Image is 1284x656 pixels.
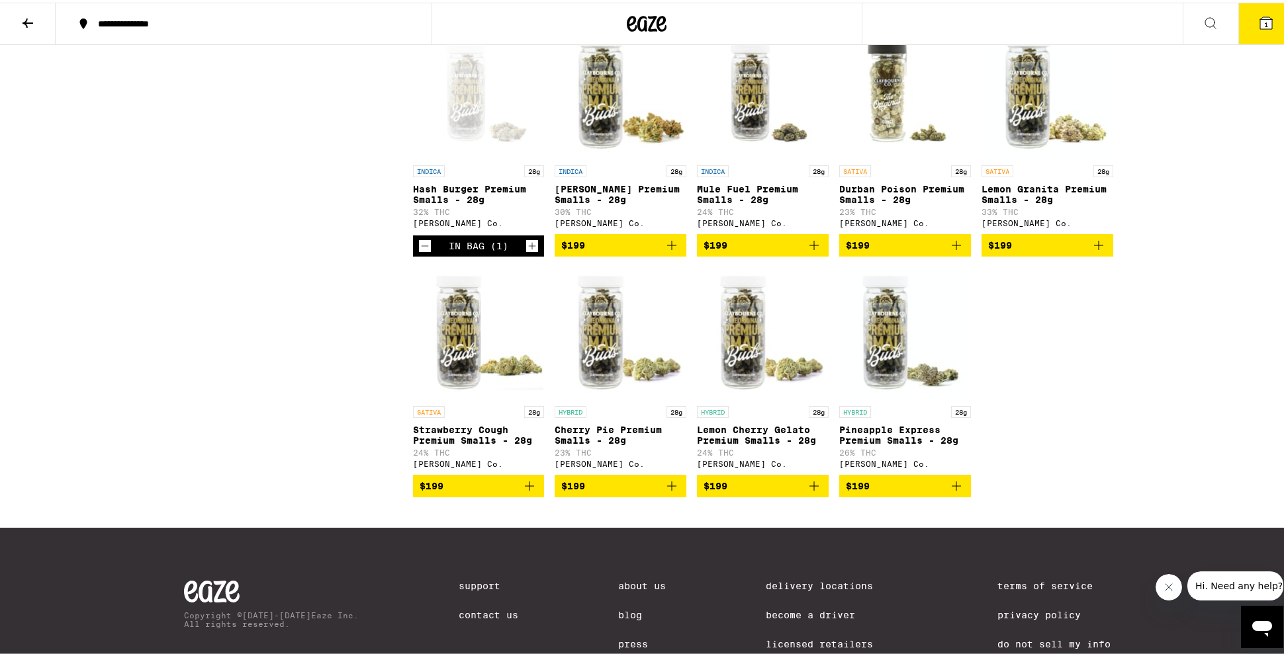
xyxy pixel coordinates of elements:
[839,24,971,231] a: Open page for Durban Poison Premium Smalls - 28g from Claybourne Co.
[413,422,545,443] p: Strawberry Cough Premium Smalls - 28g
[413,181,545,202] p: Hash Burger Premium Smalls - 28g
[697,472,829,495] button: Add to bag
[555,181,686,202] p: [PERSON_NAME] Premium Smalls - 28g
[555,24,686,156] img: Claybourne Co. - King Louis Premium Smalls - 28g
[1093,163,1113,175] p: 28g
[982,24,1113,231] a: Open page for Lemon Granita Premium Smalls - 28g from Claybourne Co.
[1264,18,1268,26] span: 1
[449,238,508,249] div: In Bag (1)
[839,265,971,397] img: Claybourne Co. - Pineapple Express Premium Smalls - 28g
[697,265,829,397] img: Claybourne Co. - Lemon Cherry Gelato Premium Smalls - 28g
[555,216,686,225] div: [PERSON_NAME] Co.
[997,607,1111,618] a: Privacy Policy
[766,578,897,589] a: Delivery Locations
[666,403,686,415] p: 28g
[555,163,586,175] p: INDICA
[618,607,666,618] a: Blog
[982,231,1113,254] button: Add to bag
[982,205,1113,214] p: 33% THC
[809,163,829,175] p: 28g
[555,403,586,415] p: HYBRID
[1156,571,1182,598] iframe: Close message
[555,472,686,495] button: Add to bag
[555,265,686,472] a: Open page for Cherry Pie Premium Smalls - 28g from Claybourne Co.
[697,422,829,443] p: Lemon Cherry Gelato Premium Smalls - 28g
[697,181,829,202] p: Mule Fuel Premium Smalls - 28g
[413,163,445,175] p: INDICA
[839,422,971,443] p: Pineapple Express Premium Smalls - 28g
[459,578,518,589] a: Support
[555,205,686,214] p: 30% THC
[618,578,666,589] a: About Us
[697,24,829,231] a: Open page for Mule Fuel Premium Smalls - 28g from Claybourne Co.
[697,446,829,454] p: 24% THC
[809,403,829,415] p: 28g
[951,403,971,415] p: 28g
[839,205,971,214] p: 23% THC
[555,457,686,466] div: [PERSON_NAME] Co.
[1187,569,1283,598] iframe: Message from company
[555,265,686,397] img: Claybourne Co. - Cherry Pie Premium Smalls - 28g
[839,265,971,472] a: Open page for Pineapple Express Premium Smalls - 28g from Claybourne Co.
[697,231,829,254] button: Add to bag
[839,403,871,415] p: HYBRID
[413,205,545,214] p: 32% THC
[839,472,971,495] button: Add to bag
[413,472,545,495] button: Add to bag
[697,205,829,214] p: 24% THC
[697,216,829,225] div: [PERSON_NAME] Co.
[413,457,545,466] div: [PERSON_NAME] Co.
[982,181,1113,202] p: Lemon Granita Premium Smalls - 28g
[555,422,686,443] p: Cherry Pie Premium Smalls - 28g
[988,237,1012,248] span: $199
[561,237,585,248] span: $199
[561,478,585,489] span: $199
[555,231,686,254] button: Add to bag
[697,24,829,156] img: Claybourne Co. - Mule Fuel Premium Smalls - 28g
[555,446,686,454] p: 23% THC
[839,446,971,454] p: 26% THC
[982,163,1013,175] p: SATIVA
[413,216,545,225] div: [PERSON_NAME] Co.
[524,403,544,415] p: 28g
[524,163,544,175] p: 28g
[459,607,518,618] a: Contact Us
[418,237,432,250] button: Decrement
[839,231,971,254] button: Add to bag
[846,478,870,489] span: $199
[526,237,539,250] button: Increment
[555,24,686,231] a: Open page for King Louis Premium Smalls - 28g from Claybourne Co.
[839,457,971,466] div: [PERSON_NAME] Co.
[420,478,443,489] span: $199
[697,163,729,175] p: INDICA
[982,216,1113,225] div: [PERSON_NAME] Co.
[997,578,1111,589] a: Terms of Service
[413,265,545,397] img: Claybourne Co. - Strawberry Cough Premium Smalls - 28g
[997,636,1111,647] a: Do Not Sell My Info
[413,446,545,454] p: 24% THC
[839,163,871,175] p: SATIVA
[1241,603,1283,645] iframe: Button to launch messaging window
[697,457,829,466] div: [PERSON_NAME] Co.
[839,24,971,156] img: Claybourne Co. - Durban Poison Premium Smalls - 28g
[413,403,445,415] p: SATIVA
[697,265,829,472] a: Open page for Lemon Cherry Gelato Premium Smalls - 28g from Claybourne Co.
[697,403,729,415] p: HYBRID
[766,607,897,618] a: Become a Driver
[766,636,897,647] a: Licensed Retailers
[846,237,870,248] span: $199
[951,163,971,175] p: 28g
[184,608,359,626] p: Copyright © [DATE]-[DATE] Eaze Inc. All rights reserved.
[982,24,1113,156] img: Claybourne Co. - Lemon Granita Premium Smalls - 28g
[666,163,686,175] p: 28g
[618,636,666,647] a: Press
[704,478,727,489] span: $199
[839,181,971,202] p: Durban Poison Premium Smalls - 28g
[413,24,545,233] a: Open page for Hash Burger Premium Smalls - 28g from Claybourne Co.
[413,265,545,472] a: Open page for Strawberry Cough Premium Smalls - 28g from Claybourne Co.
[839,216,971,225] div: [PERSON_NAME] Co.
[704,237,727,248] span: $199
